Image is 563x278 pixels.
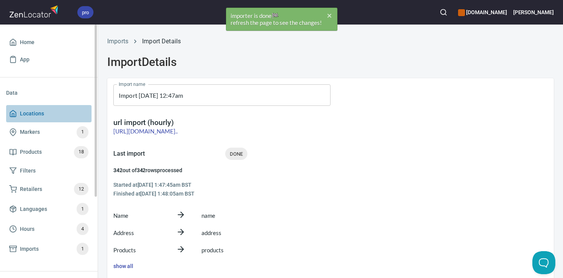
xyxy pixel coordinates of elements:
[74,148,88,156] span: 18
[20,38,34,47] span: Home
[110,209,173,223] div: Name
[458,8,507,16] h6: [DOMAIN_NAME]
[113,263,133,269] a: show all
[20,166,36,176] span: Filters
[20,184,42,194] span: Retailers
[20,127,40,137] span: Markers
[77,128,88,137] span: 1
[77,8,93,16] span: pro
[20,55,29,64] span: App
[6,219,92,239] a: Hours4
[6,179,92,199] a: Retailers12
[110,243,173,257] div: Products
[6,84,92,102] li: Data
[113,150,219,158] h5: Last import
[20,224,34,234] span: Hours
[513,4,554,21] button: [PERSON_NAME]
[198,226,261,240] div: address
[74,185,88,194] span: 12
[77,225,88,234] span: 4
[6,34,92,51] a: Home
[113,118,324,127] h4: url import (hourly)
[113,181,331,189] h6: Started at [DATE] 1:47:45am BST
[6,51,92,68] a: App
[6,162,92,179] a: Filters
[6,142,92,162] a: Products18
[107,38,128,45] a: Imports
[6,239,92,259] a: Imports1
[6,199,92,219] a: Languages1
[142,38,181,45] a: Import Details
[458,9,465,16] button: color-CE600E
[77,6,93,18] div: pro
[225,150,247,158] span: DONE
[77,245,88,253] span: 1
[532,251,555,274] iframe: Help Scout Beacon - Open
[272,12,280,19] span: finished
[231,12,322,26] span: importer is done refresh the page to see the changes!
[20,244,39,254] span: Imports
[110,226,173,240] div: Address
[9,3,61,20] img: zenlocator
[113,189,331,198] h6: Finished at [DATE] 1:48:05am BST
[137,167,146,173] b: 342
[6,122,92,142] a: Markers1
[107,37,554,46] nav: breadcrumb
[513,8,554,16] h6: [PERSON_NAME]
[77,205,88,214] span: 1
[435,4,452,21] button: Search
[20,147,42,157] span: Products
[20,204,47,214] span: Languages
[198,243,261,257] div: products
[20,109,44,118] span: Locations
[113,166,331,174] h6: out of row s processed
[6,105,92,122] a: Locations
[107,55,554,69] h2: Import Details
[113,128,178,135] a: [URL][DOMAIN_NAME]..
[113,167,123,173] b: 342
[198,209,261,223] div: name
